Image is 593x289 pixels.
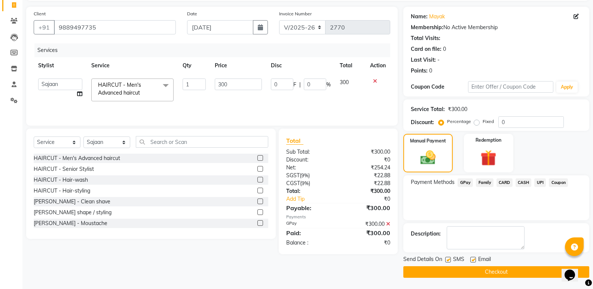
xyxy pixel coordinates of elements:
div: 0 [429,67,432,75]
span: 9% [302,180,309,186]
a: x [140,89,143,96]
th: Qty [178,57,210,74]
label: Percentage [447,118,471,125]
div: Description: [411,230,441,238]
th: Price [210,57,266,74]
a: Add Tip [281,195,348,203]
div: ₹0 [338,156,396,164]
div: [PERSON_NAME] shape / styling [34,209,111,216]
div: [PERSON_NAME] - Clean shave [34,198,110,206]
span: HAIRCUT - Men's Advanced haircut [98,82,141,96]
div: ( ) [281,172,338,179]
button: Checkout [403,266,589,278]
span: Send Details On [403,255,442,265]
div: GPay [281,220,338,228]
div: Last Visit: [411,56,436,64]
input: Search or Scan [136,136,268,148]
span: SMS [453,255,464,265]
label: Fixed [483,118,494,125]
div: ₹22.88 [338,172,396,179]
span: Family [476,178,493,187]
div: Service Total: [411,105,445,113]
label: Redemption [476,137,501,144]
span: SGST [286,172,300,179]
div: [PERSON_NAME] - Moustache [34,219,107,227]
img: _gift.svg [476,148,501,168]
div: Payable: [281,203,338,212]
div: ₹300.00 [448,105,467,113]
label: Manual Payment [410,138,446,144]
th: Action [366,57,390,74]
label: Invoice Number [279,10,312,17]
div: ₹0 [348,195,396,203]
div: Payments [286,214,390,220]
input: Enter Offer / Coupon Code [468,81,553,93]
input: Search by Name/Mobile/Email/Code [54,20,176,34]
span: % [326,81,331,89]
span: Coupon [549,178,568,187]
div: Sub Total: [281,148,338,156]
img: _cash.svg [416,149,440,166]
div: HAIRCUT - Men's Advanced haircut [34,154,120,162]
div: ₹0 [338,239,396,247]
span: 300 [340,79,349,86]
div: Card on file: [411,45,441,53]
div: Name: [411,13,428,21]
div: HAIRCUT - Hair-styling [34,187,90,195]
div: Services [34,43,396,57]
div: 0 [443,45,446,53]
th: Disc [266,57,335,74]
div: Total: [281,187,338,195]
div: HAIRCUT - Senior Stylist [34,165,94,173]
a: Mayak [429,13,445,21]
span: GPay [458,178,473,187]
div: ₹300.00 [338,203,396,212]
div: Discount: [411,119,434,126]
div: Net: [281,164,338,172]
th: Stylist [34,57,87,74]
span: F [293,81,296,89]
div: ( ) [281,179,338,187]
span: Email [478,255,491,265]
iframe: chat widget [562,259,586,282]
div: - [437,56,440,64]
span: UPI [534,178,546,187]
div: ₹22.88 [338,179,396,187]
div: ₹300.00 [338,220,396,228]
div: HAIRCUT - Hair-wash [34,176,88,184]
div: ₹300.00 [338,148,396,156]
div: Balance : [281,239,338,247]
div: ₹254.24 [338,164,396,172]
th: Total [335,57,366,74]
span: | [299,81,301,89]
span: CASH [516,178,532,187]
span: CGST [286,180,300,187]
span: CARD [496,178,513,187]
div: Total Visits: [411,34,440,42]
span: Payment Methods [411,178,455,186]
div: No Active Membership [411,24,582,31]
div: Points: [411,67,428,75]
button: Apply [556,82,578,93]
button: +91 [34,20,55,34]
span: Total [286,137,303,145]
th: Service [87,57,178,74]
span: 9% [301,172,308,178]
label: Date [187,10,197,17]
label: Client [34,10,46,17]
div: Membership: [411,24,443,31]
div: ₹300.00 [338,228,396,237]
div: Discount: [281,156,338,164]
div: Coupon Code [411,83,468,91]
div: Paid: [281,228,338,237]
div: ₹300.00 [338,187,396,195]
